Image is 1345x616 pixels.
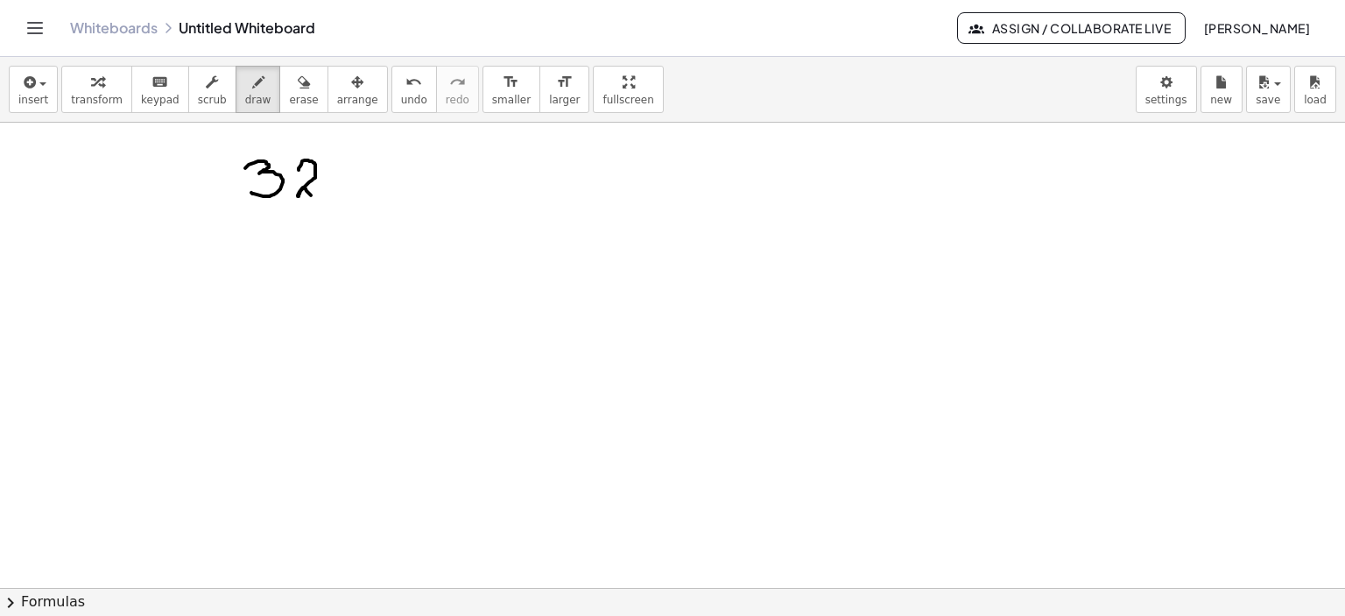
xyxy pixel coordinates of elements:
[957,12,1186,44] button: Assign / Collaborate Live
[289,94,318,106] span: erase
[18,94,48,106] span: insert
[21,14,49,42] button: Toggle navigation
[972,20,1171,36] span: Assign / Collaborate Live
[1189,12,1324,44] button: [PERSON_NAME]
[405,72,422,93] i: undo
[482,66,540,113] button: format_sizesmaller
[71,94,123,106] span: transform
[1210,94,1232,106] span: new
[236,66,281,113] button: draw
[141,94,180,106] span: keypad
[492,94,531,106] span: smaller
[1203,20,1310,36] span: [PERSON_NAME]
[327,66,388,113] button: arrange
[1136,66,1197,113] button: settings
[539,66,589,113] button: format_sizelarger
[245,94,271,106] span: draw
[549,94,580,106] span: larger
[446,94,469,106] span: redo
[556,72,573,93] i: format_size
[188,66,236,113] button: scrub
[1304,94,1327,106] span: load
[436,66,479,113] button: redoredo
[131,66,189,113] button: keyboardkeypad
[401,94,427,106] span: undo
[449,72,466,93] i: redo
[337,94,378,106] span: arrange
[151,72,168,93] i: keyboard
[593,66,663,113] button: fullscreen
[279,66,327,113] button: erase
[198,94,227,106] span: scrub
[9,66,58,113] button: insert
[1201,66,1243,113] button: new
[61,66,132,113] button: transform
[1294,66,1336,113] button: load
[602,94,653,106] span: fullscreen
[70,19,158,37] a: Whiteboards
[1145,94,1187,106] span: settings
[503,72,519,93] i: format_size
[1246,66,1291,113] button: save
[391,66,437,113] button: undoundo
[1256,94,1280,106] span: save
